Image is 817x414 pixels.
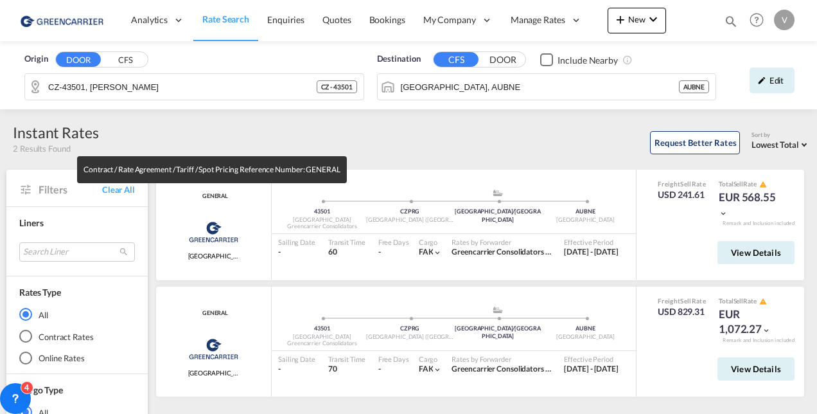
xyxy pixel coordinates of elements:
[724,14,738,28] md-icon: icon-magnify
[328,237,365,247] div: Transit Time
[564,354,619,364] div: Effective Period
[680,297,691,305] span: Sell
[452,364,629,373] span: Greencarrier Consolidators ([GEOGRAPHIC_DATA])
[622,55,633,65] md-icon: Unchecked: Ignores neighbouring ports when fetching rates.Checked : Includes neighbouring ports w...
[751,139,799,150] span: Lowest Total
[378,237,409,247] div: Free Days
[719,190,783,221] div: EUR 568.55
[328,247,365,258] div: 60
[366,325,454,333] div: CZPRG
[751,136,811,151] md-select: Select: Lowest Total
[646,12,661,27] md-icon: icon-chevron-down
[401,77,679,96] input: Search by Port
[56,52,101,67] button: DOOR
[540,53,618,66] md-checkbox: Checkbox No Ink
[322,14,351,25] span: Quotes
[366,333,454,341] div: [GEOGRAPHIC_DATA] ([GEOGRAPHIC_DATA])
[278,216,366,224] div: [GEOGRAPHIC_DATA]
[480,53,525,67] button: DOOR
[452,354,551,364] div: Rates by Forwarder
[731,364,781,374] span: View Details
[39,183,102,197] span: Filters
[314,325,330,332] span: 43501
[679,80,710,93] div: AUBNE
[267,14,304,25] span: Enquiries
[48,77,317,96] input: Search by Door
[658,179,706,188] div: Freight Rate
[454,208,542,224] div: [GEOGRAPHIC_DATA]/[GEOGRAPHIC_DATA]
[199,192,228,201] span: GENERAL
[199,309,228,318] span: GENERAL
[378,364,381,375] div: -
[759,298,767,305] md-icon: icon-alert
[713,337,804,344] div: Remark and Inclusion included
[608,8,666,33] button: icon-plus 400-fgNewicon-chevron-down
[433,365,442,374] md-icon: icon-chevron-down
[377,53,421,66] span: Destination
[746,9,774,32] div: Help
[452,247,551,258] div: Greencarrier Consolidators (Czech Republic)
[758,179,767,189] button: icon-alert
[758,296,767,306] button: icon-alert
[724,14,738,33] div: icon-magnify
[650,131,740,154] button: Request Better Rates
[564,364,619,375] div: 01 Aug 2025 - 31 Aug 2025
[278,222,366,231] div: Greencarrier Consolidators
[19,330,135,343] md-radio-button: Contract Rates
[680,180,691,188] span: Sell
[314,208,330,215] span: 43501
[433,248,442,257] md-icon: icon-chevron-down
[490,307,505,313] md-icon: assets/icons/custom/ship-fill.svg
[328,364,365,375] div: 70
[19,384,63,397] div: Cargo Type
[751,131,811,139] div: Sort by
[103,53,148,67] button: CFS
[419,364,434,373] span: FAK
[541,216,629,224] div: [GEOGRAPHIC_DATA]
[719,296,783,307] div: Total Rate
[188,368,240,377] span: Hamburg/Sydney
[419,354,443,364] div: Cargo
[541,333,629,341] div: [GEOGRAPHIC_DATA]
[19,352,135,364] md-radio-button: Online Rates
[25,74,364,100] md-input-container: CZ-43501, Havran
[278,333,366,341] div: [GEOGRAPHIC_DATA]
[378,74,716,100] md-input-container: Brisbane, AUBNE
[185,216,242,248] img: Greencarrier Consolidators
[278,237,315,247] div: Sailing Date
[734,180,744,188] span: Sell
[731,248,781,258] span: View Details
[564,364,619,373] span: [DATE] - [DATE]
[759,181,767,188] md-icon: icon-alert
[713,220,804,227] div: Remark and Inclusion included
[419,247,434,256] span: FAK
[378,247,381,258] div: -
[613,12,628,27] md-icon: icon-plus 400-fg
[452,237,551,247] div: Rates by Forwarder
[564,237,619,247] div: Effective Period
[541,325,629,333] div: AUBNE
[746,9,768,31] span: Help
[24,53,48,66] span: Origin
[13,143,71,154] span: 2 Results Found
[762,326,771,335] md-icon: icon-chevron-down
[490,190,505,196] md-icon: assets/icons/custom/ship-fill.svg
[734,297,744,305] span: Sell
[452,364,551,375] div: Greencarrier Consolidators (Czech Republic)
[719,209,728,218] md-icon: icon-chevron-down
[774,10,795,30] div: V
[13,122,99,143] div: Instant Rates
[658,188,706,201] div: USD 241.61
[19,6,106,35] img: 757bc1808afe11efb73cddab9739634b.png
[434,52,479,67] button: CFS
[750,67,795,93] div: icon-pencilEdit
[328,354,365,364] div: Transit Time
[19,217,43,228] span: Liners
[278,364,315,375] div: -
[102,184,135,195] span: Clear All
[188,251,240,260] span: Hamburg/Singapore
[558,54,618,67] div: Include Nearby
[717,357,795,381] button: View Details
[278,247,315,258] div: -
[423,14,476,26] span: My Company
